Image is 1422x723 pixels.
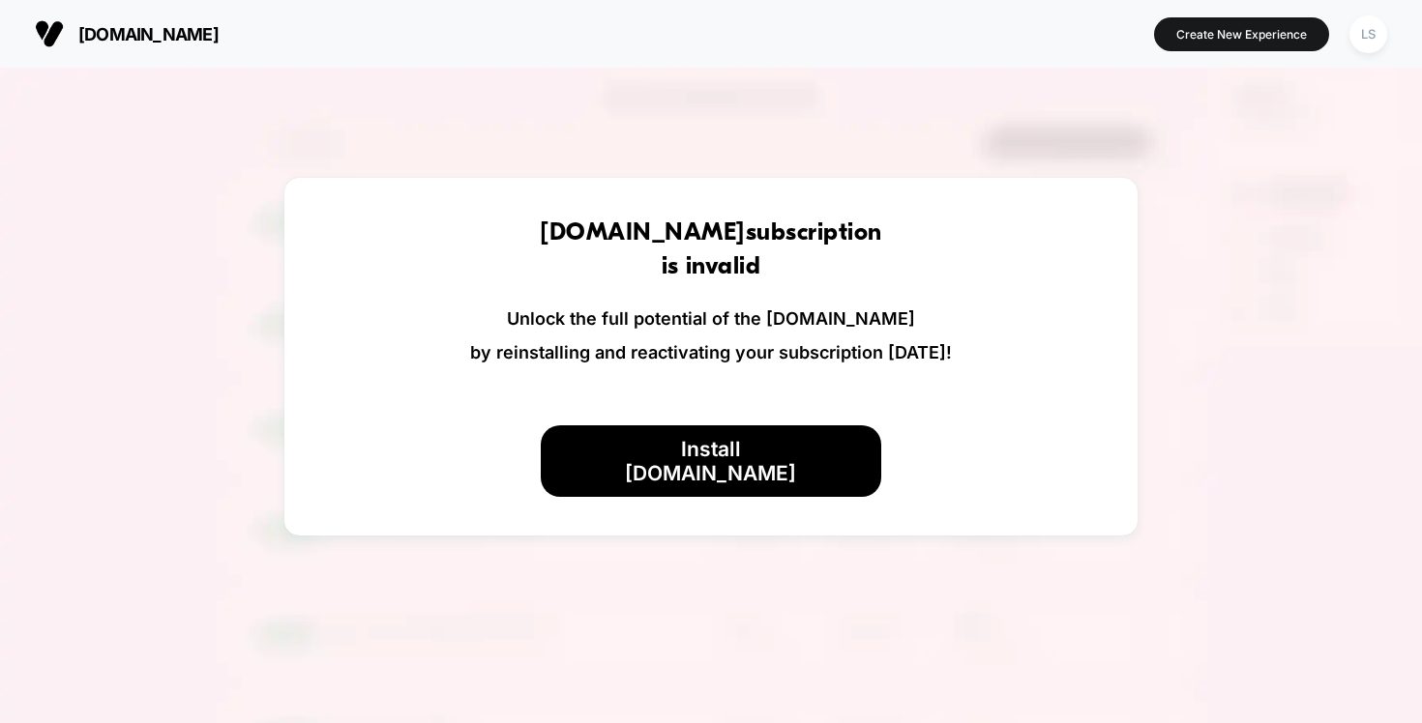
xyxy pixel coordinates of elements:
div: LS [1349,15,1387,53]
p: Unlock the full potential of the [DOMAIN_NAME] by reinstalling and reactivating your subscription... [470,302,952,369]
h1: [DOMAIN_NAME] subscription is invalid [540,217,881,284]
span: [DOMAIN_NAME] [78,24,219,44]
button: Install [DOMAIN_NAME] [541,425,882,497]
button: [DOMAIN_NAME] [29,18,224,49]
img: Visually logo [35,19,64,48]
button: LS [1344,14,1393,54]
button: Create New Experience [1154,17,1329,51]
